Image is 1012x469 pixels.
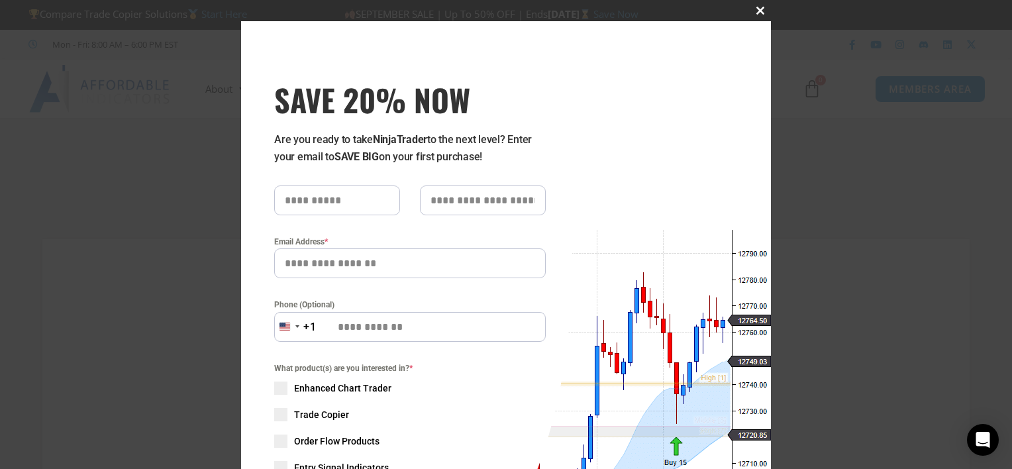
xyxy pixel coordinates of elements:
[274,312,317,342] button: Selected country
[274,235,546,248] label: Email Address
[294,435,379,448] span: Order Flow Products
[274,362,546,375] span: What product(s) are you interested in?
[334,150,379,163] strong: SAVE BIG
[274,382,546,395] label: Enhanced Chart Trader
[294,408,349,421] span: Trade Copier
[274,435,546,448] label: Order Flow Products
[274,81,546,118] h3: SAVE 20% NOW
[967,424,999,456] div: Open Intercom Messenger
[303,319,317,336] div: +1
[373,133,427,146] strong: NinjaTrader
[294,382,391,395] span: Enhanced Chart Trader
[274,298,546,311] label: Phone (Optional)
[274,131,546,166] p: Are you ready to take to the next level? Enter your email to on your first purchase!
[274,408,546,421] label: Trade Copier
